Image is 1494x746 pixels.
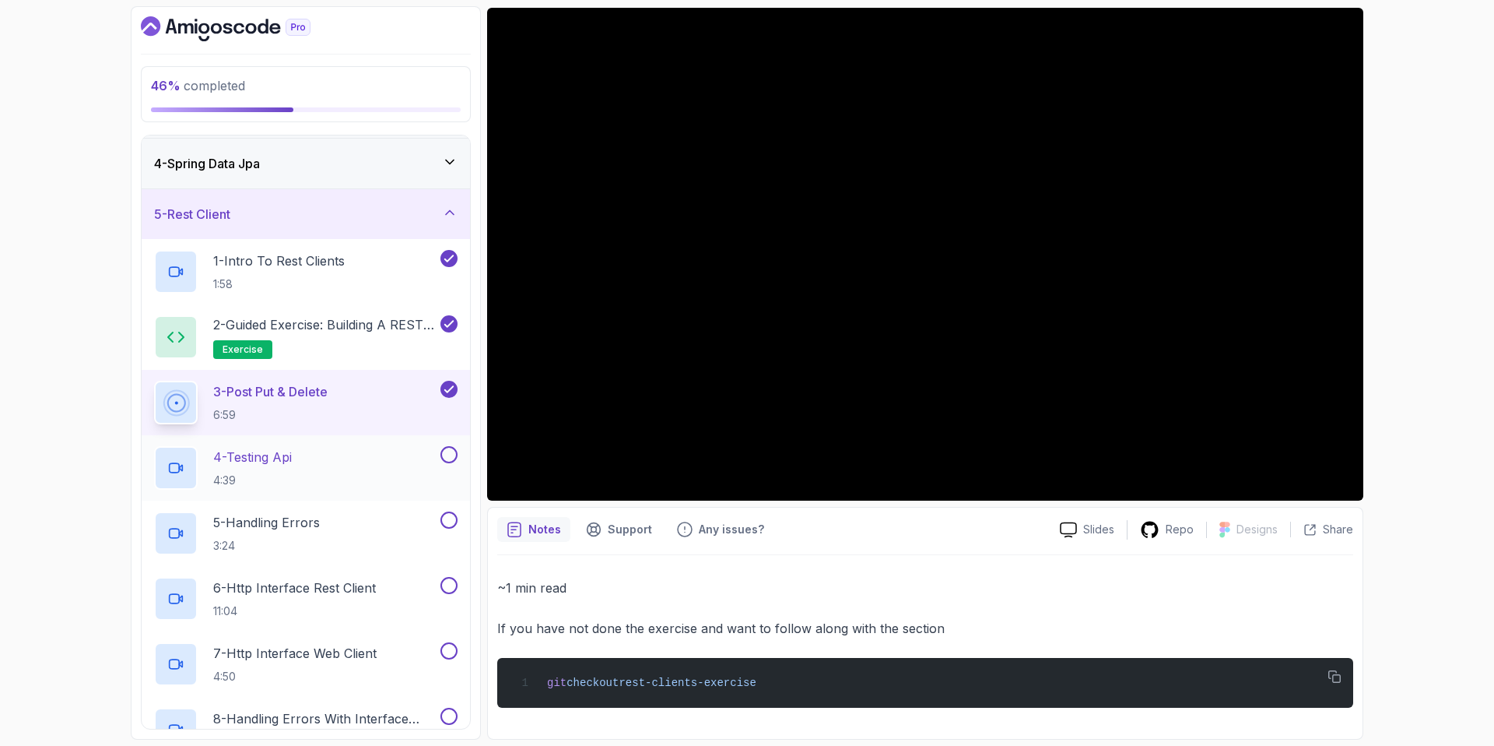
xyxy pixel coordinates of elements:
a: Repo [1128,520,1206,540]
p: ~1 min read [497,577,1353,599]
p: Designs [1236,522,1278,537]
p: 3 - Post Put & Delete [213,382,328,401]
p: Slides [1083,522,1114,537]
button: 5-Rest Client [142,189,470,239]
p: 8 - Handling Errors With Interface Web Client [213,709,437,728]
h3: 4 - Spring Data Jpa [154,154,260,173]
p: 6 - Http Interface Rest Client [213,579,376,597]
button: 7-Http Interface Web Client4:50 [154,642,458,686]
p: 4 - Testing Api [213,448,292,466]
button: Feedback button [668,517,773,542]
a: Slides [1047,522,1127,538]
span: 46 % [151,78,181,93]
button: 4-Testing Api4:39 [154,446,458,490]
p: Any issues? [699,522,764,537]
p: If you have not done the exercise and want to follow along with the section [497,618,1353,639]
a: Dashboard [141,16,346,41]
p: 1 - Intro To Rest Clients [213,252,345,270]
button: notes button [497,517,570,542]
p: 3:24 [213,538,320,554]
p: 2 - Guided Exercise: Building a REST Client [213,315,437,334]
span: rest-clients-exercise [619,677,756,689]
p: Notes [528,522,561,537]
button: 5-Handling Errors3:24 [154,512,458,555]
h3: 5 - Rest Client [154,205,230,223]
button: 4-Spring Data Jpa [142,139,470,188]
p: 4:50 [213,669,377,684]
p: 6:59 [213,407,328,423]
p: 7 - Http Interface Web Client [213,644,377,663]
button: Support button [577,517,661,542]
p: 11:04 [213,603,376,619]
button: 1-Intro To Rest Clients1:58 [154,250,458,294]
p: 5 - Handling Errors [213,513,320,532]
button: 3-Post Put & Delete6:59 [154,381,458,424]
button: 2-Guided Exercise: Building a REST Clientexercise [154,315,458,359]
iframe: 2 - POST PUT & DELETE [487,8,1363,501]
p: 4:39 [213,473,292,488]
button: 6-Http Interface Rest Client11:04 [154,577,458,621]
p: Share [1323,522,1353,537]
span: git [547,677,566,689]
p: Support [608,522,652,537]
p: 1:58 [213,276,345,292]
span: completed [151,78,245,93]
span: exercise [223,343,263,356]
button: Share [1290,522,1353,537]
span: checkout [566,677,619,689]
p: Repo [1166,522,1194,537]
